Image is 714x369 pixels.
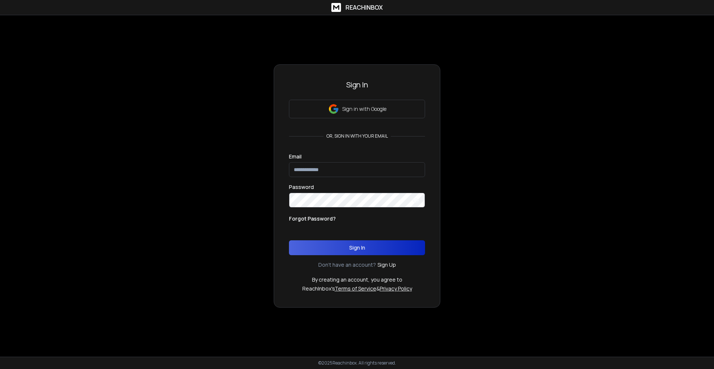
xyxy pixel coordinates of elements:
[302,285,412,292] p: ReachInbox's &
[331,3,383,12] a: ReachInbox
[289,80,425,90] h3: Sign In
[335,285,376,292] a: Terms of Service
[318,261,376,269] p: Don't have an account?
[380,285,412,292] a: Privacy Policy
[289,240,425,255] button: Sign In
[289,100,425,118] button: Sign in with Google
[342,105,386,113] p: Sign in with Google
[345,3,383,12] h1: ReachInbox
[289,215,336,222] p: Forgot Password?
[318,360,396,366] p: © 2025 Reachinbox. All rights reserved.
[312,276,402,283] p: By creating an account, you agree to
[289,184,314,190] label: Password
[324,133,391,139] p: or, sign in with your email
[289,154,302,159] label: Email
[377,261,396,269] a: Sign Up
